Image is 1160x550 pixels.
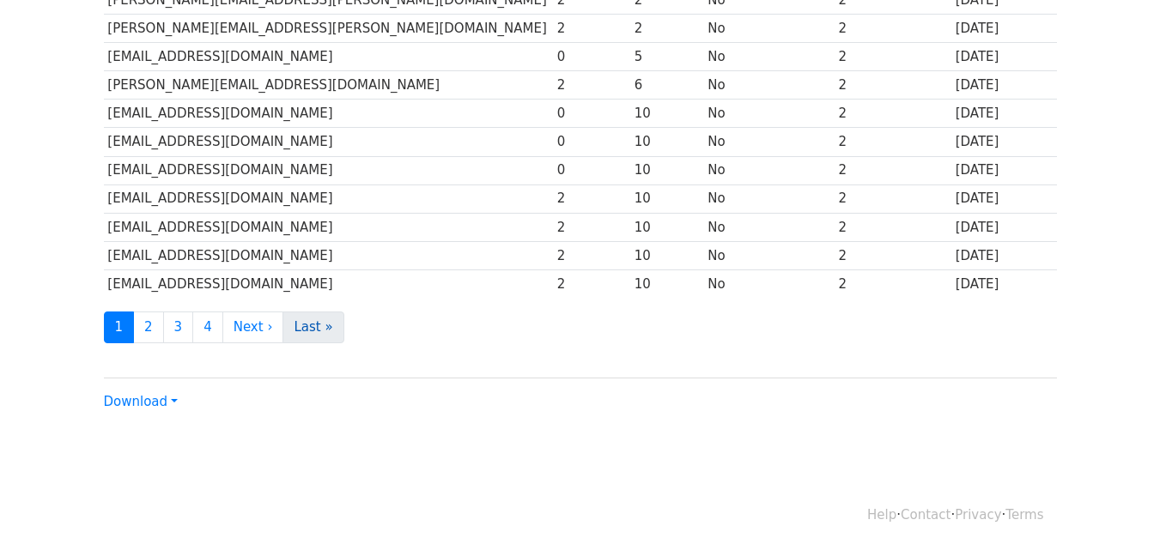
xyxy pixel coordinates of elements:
td: 0 [553,128,630,156]
td: [DATE] [951,128,1057,156]
td: No [704,71,835,100]
td: 2 [553,269,630,298]
td: [DATE] [951,156,1057,184]
td: 2 [553,71,630,100]
td: 2 [835,43,951,71]
iframe: Chat Widget [1074,468,1160,550]
td: [EMAIL_ADDRESS][DOMAIN_NAME] [104,100,553,128]
td: [DATE] [951,213,1057,241]
td: No [704,100,835,128]
td: 2 [835,100,951,128]
td: [DATE] [951,241,1057,269]
a: 1 [104,311,135,343]
td: 10 [630,213,704,241]
td: [DATE] [951,43,1057,71]
td: [EMAIL_ADDRESS][DOMAIN_NAME] [104,241,553,269]
td: 2 [835,71,951,100]
td: 0 [553,43,630,71]
td: 0 [553,156,630,184]
a: Privacy [955,507,1001,523]
td: 2 [835,156,951,184]
td: [DATE] [951,100,1057,128]
td: 2 [835,15,951,43]
td: 10 [630,269,704,298]
td: 2 [553,213,630,241]
a: Last » [282,311,343,343]
td: [DATE] [951,184,1057,213]
a: 2 [133,311,164,343]
td: [DATE] [951,15,1057,43]
td: [EMAIL_ADDRESS][DOMAIN_NAME] [104,269,553,298]
td: 2 [835,184,951,213]
td: [DATE] [951,269,1057,298]
td: [PERSON_NAME][EMAIL_ADDRESS][PERSON_NAME][DOMAIN_NAME] [104,15,553,43]
td: 2 [553,15,630,43]
a: Terms [1005,507,1043,523]
td: No [704,241,835,269]
td: 2 [835,269,951,298]
td: [EMAIL_ADDRESS][DOMAIN_NAME] [104,128,553,156]
td: No [704,128,835,156]
td: 0 [553,100,630,128]
td: 6 [630,71,704,100]
td: No [704,213,835,241]
td: [EMAIL_ADDRESS][DOMAIN_NAME] [104,184,553,213]
td: No [704,184,835,213]
a: Contact [901,507,950,523]
a: 4 [192,311,223,343]
td: 10 [630,128,704,156]
td: 2 [835,241,951,269]
td: No [704,43,835,71]
td: 2 [553,241,630,269]
td: 10 [630,156,704,184]
td: 2 [835,213,951,241]
a: Help [867,507,896,523]
td: 10 [630,184,704,213]
a: 3 [163,311,194,343]
td: No [704,269,835,298]
td: 5 [630,43,704,71]
td: [DATE] [951,71,1057,100]
td: 10 [630,100,704,128]
td: No [704,15,835,43]
td: [EMAIL_ADDRESS][DOMAIN_NAME] [104,213,553,241]
a: Next › [222,311,284,343]
td: 2 [553,184,630,213]
td: No [704,156,835,184]
a: Download [104,394,178,409]
td: 10 [630,241,704,269]
td: 2 [630,15,704,43]
td: [EMAIL_ADDRESS][DOMAIN_NAME] [104,156,553,184]
td: [PERSON_NAME][EMAIL_ADDRESS][DOMAIN_NAME] [104,71,553,100]
td: 2 [835,128,951,156]
td: [EMAIL_ADDRESS][DOMAIN_NAME] [104,43,553,71]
